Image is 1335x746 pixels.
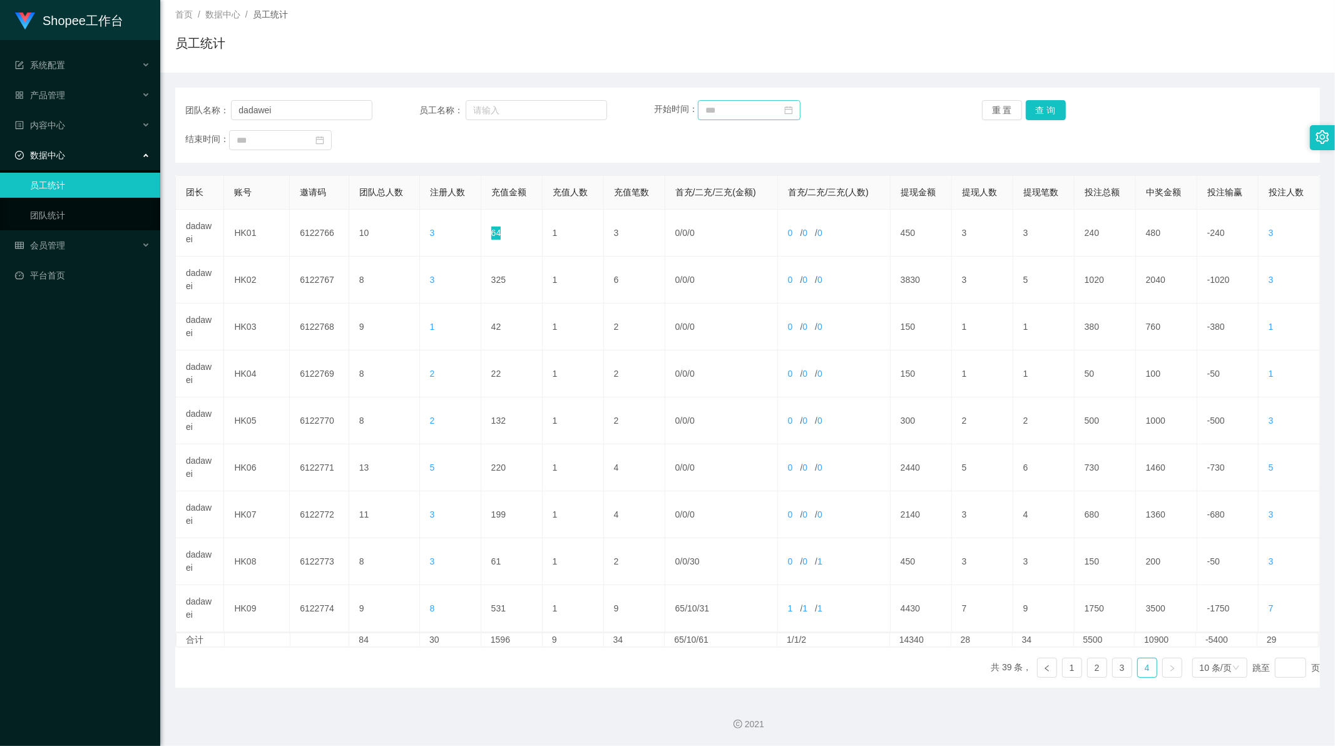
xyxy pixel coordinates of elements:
[481,538,543,585] td: 61
[788,509,793,519] span: 0
[300,187,326,197] span: 邀请码
[1013,633,1074,646] td: 34
[185,135,229,145] span: 结束时间：
[15,151,24,160] i: 图标: check-circle-o
[176,350,224,397] td: dadawei
[253,9,288,19] span: 员工统计
[675,462,680,473] span: 0
[1232,664,1240,673] i: 图标: down
[176,585,224,632] td: dadawei
[675,228,680,238] span: 0
[817,509,822,519] span: 0
[176,257,224,304] td: dadawei
[15,15,123,25] a: Shopee工作台
[198,9,200,19] span: /
[891,491,952,538] td: 2140
[1136,257,1197,304] td: 2040
[15,150,65,160] span: 数据中心
[481,350,543,397] td: 22
[359,187,403,197] span: 团队总人数
[982,100,1022,120] button: 重 置
[991,658,1031,678] li: 共 39 条，
[1136,210,1197,257] td: 480
[430,187,465,197] span: 注册人数
[176,538,224,585] td: dadawei
[690,228,695,238] span: 0
[430,322,435,332] span: 1
[817,603,822,613] span: 1
[675,322,680,332] span: 0
[185,104,231,117] span: 团队名称：
[675,603,685,613] span: 65
[1197,444,1259,491] td: -730
[1074,633,1135,646] td: 5500
[665,491,778,538] td: / /
[481,444,543,491] td: 220
[224,350,290,397] td: HK04
[1197,210,1259,257] td: -240
[614,187,649,197] span: 充值笔数
[481,585,543,632] td: 531
[675,187,756,197] span: 首充/二充/三充(金额)
[481,257,543,304] td: 325
[817,228,822,238] span: 0
[665,304,778,350] td: / /
[952,397,1013,444] td: 2
[1197,304,1259,350] td: -380
[604,210,665,257] td: 3
[665,257,778,304] td: / /
[952,304,1013,350] td: 1
[1075,257,1136,304] td: 1020
[665,397,778,444] td: / /
[290,210,349,257] td: 6122766
[734,720,742,728] i: 图标: copyright
[290,397,349,444] td: 6122770
[817,556,822,566] span: 1
[1136,397,1197,444] td: 1000
[543,350,604,397] td: 1
[690,556,700,566] span: 30
[952,210,1013,257] td: 3
[788,603,793,613] span: 1
[778,257,891,304] td: / /
[176,210,224,257] td: dadawei
[802,416,807,426] span: 0
[1112,658,1132,678] li: 3
[665,585,778,632] td: / /
[690,509,695,519] span: 0
[481,397,543,444] td: 132
[245,9,248,19] span: /
[543,491,604,538] td: 1
[1269,369,1274,379] span: 1
[553,187,588,197] span: 充值人数
[481,491,543,538] td: 199
[1075,304,1136,350] td: 380
[234,187,252,197] span: 账号
[687,603,697,613] span: 10
[1013,491,1075,538] td: 4
[1063,658,1082,677] a: 1
[349,304,420,350] td: 9
[952,491,1013,538] td: 3
[1026,100,1066,120] button: 查 询
[15,61,24,69] i: 图标: form
[419,104,465,117] span: 员工名称：
[1200,658,1232,677] div: 10 条/页
[430,369,435,379] span: 2
[1269,462,1274,473] span: 5
[682,509,687,519] span: 0
[802,322,807,332] span: 0
[224,585,290,632] td: HK09
[224,304,290,350] td: HK03
[1085,187,1120,197] span: 投注总额
[1169,665,1176,672] i: 图标: right
[690,275,695,285] span: 0
[1146,187,1181,197] span: 中奖金额
[1013,585,1075,632] td: 9
[1252,658,1320,678] div: 跳至 页
[604,491,665,538] td: 4
[15,120,65,130] span: 内容中心
[543,397,604,444] td: 1
[817,416,822,426] span: 0
[290,350,349,397] td: 6122769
